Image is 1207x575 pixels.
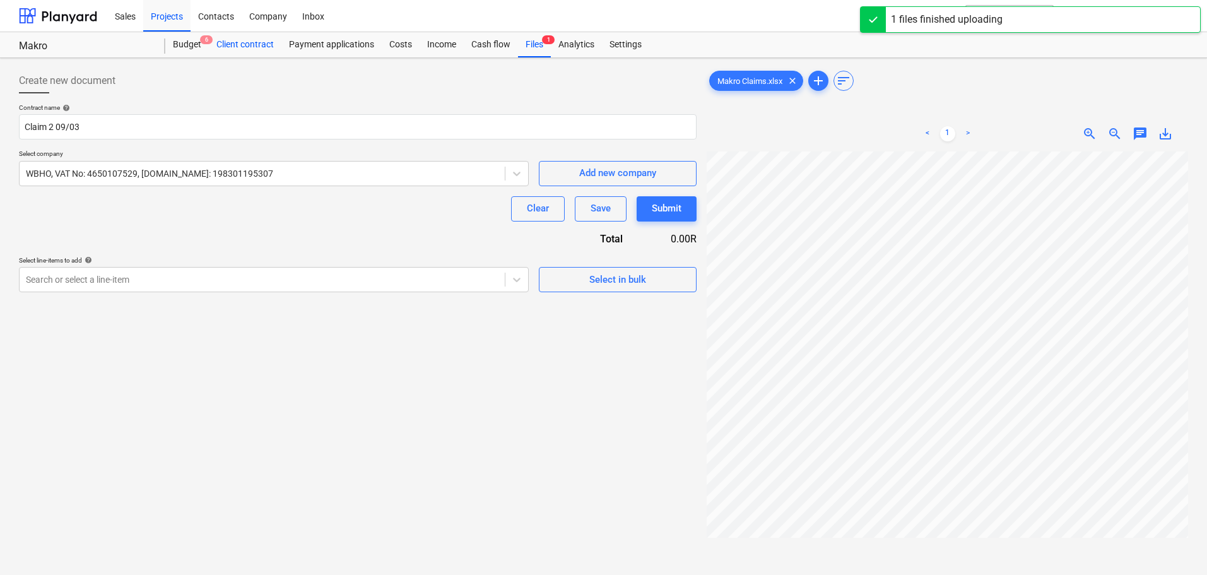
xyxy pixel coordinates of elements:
[575,196,627,222] button: Save
[19,104,697,112] div: Contract name
[539,161,697,186] button: Add new company
[637,196,697,222] button: Submit
[643,232,697,246] div: 0.00R
[464,32,518,57] a: Cash flow
[281,32,382,57] a: Payment applications
[527,200,549,216] div: Clear
[209,32,281,57] a: Client contract
[19,150,529,160] p: Select company
[960,126,975,141] a: Next page
[542,35,555,44] span: 1
[591,200,611,216] div: Save
[602,32,649,57] a: Settings
[200,35,213,44] span: 6
[811,73,826,88] span: add
[1107,126,1122,141] span: zoom_out
[1082,126,1097,141] span: zoom_in
[652,200,681,216] div: Submit
[710,76,790,86] span: Makro Claims.xlsx
[518,32,551,57] a: Files1
[82,256,92,264] span: help
[551,32,602,57] a: Analytics
[1158,126,1173,141] span: save_alt
[579,165,656,181] div: Add new company
[589,271,646,288] div: Select in bulk
[19,40,150,53] div: Makro
[382,32,420,57] a: Costs
[1133,126,1148,141] span: chat
[420,32,464,57] a: Income
[165,32,209,57] div: Budget
[785,73,800,88] span: clear
[1144,514,1207,575] iframe: Chat Widget
[940,126,955,141] a: Page 1 is your current page
[165,32,209,57] a: Budget6
[891,12,1003,27] div: 1 files finished uploading
[60,104,70,112] span: help
[511,196,565,222] button: Clear
[19,114,697,139] input: Document name
[709,71,803,91] div: Makro Claims.xlsx
[836,73,851,88] span: sort
[19,256,529,264] div: Select line-items to add
[920,126,935,141] a: Previous page
[19,73,115,88] span: Create new document
[518,32,551,57] div: Files
[539,267,697,292] button: Select in bulk
[533,232,643,246] div: Total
